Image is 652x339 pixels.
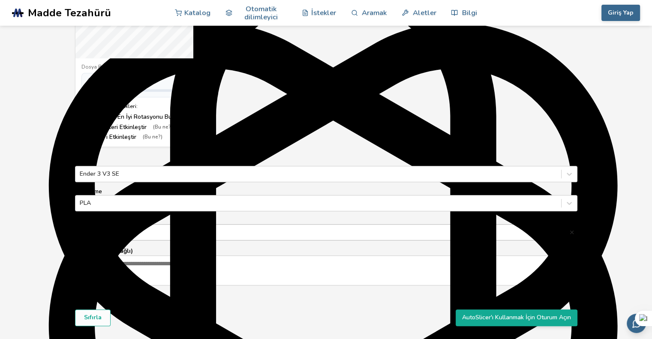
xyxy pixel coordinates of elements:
font: Sıfırla [84,313,102,321]
font: Bilgi [462,8,477,18]
button: *Ürün Adı [569,229,577,235]
button: E-posta yoluyla geri bildirim gönderin [627,314,646,333]
font: İstekler [311,8,336,18]
font: Otomatik dilimleyici [244,4,277,22]
font: Giriş Yap [608,9,634,17]
font: Aramak [362,8,387,18]
font: Madde Tezahürü [28,6,111,20]
button: Giriş Yap [601,5,640,21]
button: Sıfırla [75,309,111,326]
font: Aletler [412,8,436,18]
font: Katalog [184,8,210,18]
font: AutoSlicer'ı Kullanmak İçin Oturum Açın [462,313,571,321]
button: AutoSlicer'ı Kullanmak İçin Oturum Açın [456,309,577,326]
